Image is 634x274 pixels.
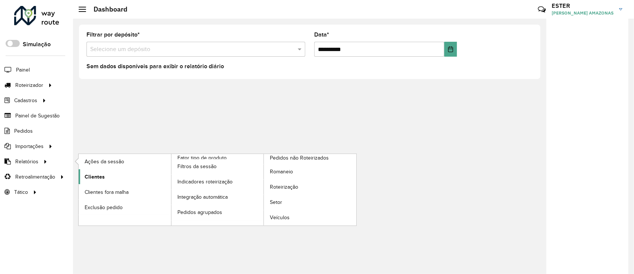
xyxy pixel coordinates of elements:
a: Indicadores roteirização [171,174,264,189]
span: Exclusão pedido [85,204,123,211]
span: Importações [15,142,44,150]
span: Pedidos [14,127,33,135]
span: Ações da sessão [85,158,124,166]
span: Painel de Sugestão [15,112,60,120]
a: Setor [264,195,356,210]
a: Filtros da sessão [171,159,264,174]
a: Exclusão pedido [79,200,171,215]
a: Integração automática [171,190,264,205]
a: Pedidos não Roteirizados [171,154,357,225]
span: Cadastros [14,97,37,104]
span: Roteirizador [15,81,43,89]
span: Pedidos não Roteirizados [270,154,329,162]
span: Filtros da sessão [177,163,217,170]
span: Relatórios [15,158,38,166]
a: Fator tipo de produto [79,154,264,225]
a: Romaneio [264,164,356,179]
h3: ESTER [552,2,614,9]
label: Filtrar por depósito [86,30,140,39]
span: Tático [14,188,28,196]
label: Simulação [23,40,51,49]
span: Painel [16,66,30,74]
a: Ações da sessão [79,154,171,169]
span: Integração automática [177,193,228,201]
span: [PERSON_NAME] AMAZONAS [552,10,614,16]
a: Pedidos agrupados [171,205,264,220]
span: Romaneio [270,168,293,176]
span: Veículos [270,214,290,221]
span: Clientes [85,173,105,181]
span: Retroalimentação [15,173,55,181]
span: Setor [270,198,282,206]
a: Roteirização [264,180,356,195]
span: Indicadores roteirização [177,178,233,186]
a: Clientes fora malha [79,185,171,199]
span: Fator tipo de produto [177,154,227,162]
label: Data [314,30,329,39]
a: Veículos [264,210,356,225]
span: Roteirização [270,183,298,191]
label: Sem dados disponíveis para exibir o relatório diário [86,62,224,71]
h2: Dashboard [86,5,127,13]
button: Choose Date [444,42,457,57]
a: Contato Rápido [534,1,550,18]
span: Clientes fora malha [85,188,129,196]
a: Clientes [79,169,171,184]
span: Pedidos agrupados [177,208,222,216]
